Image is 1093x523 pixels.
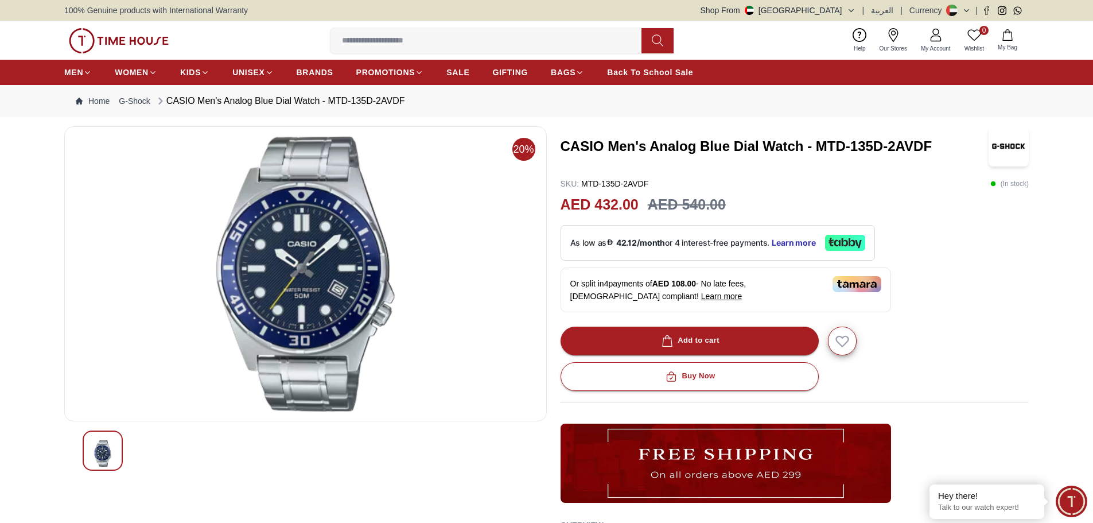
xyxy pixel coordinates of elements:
div: CASIO Men's Analog Blue Dial Watch - MTD-135D-2AVDF [155,94,405,108]
button: Buy Now [561,362,819,391]
span: Learn more [701,292,742,301]
span: 20% [512,138,535,161]
span: Help [849,44,870,53]
img: United Arab Emirates [745,6,754,15]
span: KIDS [180,67,201,78]
a: Instagram [998,6,1006,15]
h3: AED 540.00 [648,194,726,216]
a: GIFTING [492,62,528,83]
span: SKU : [561,179,579,188]
span: UNISEX [232,67,265,78]
a: PROMOTIONS [356,62,424,83]
p: MTD-135D-2AVDF [561,178,649,189]
span: | [975,5,978,16]
span: Back To School Sale [607,67,693,78]
span: WOMEN [115,67,149,78]
a: G-Shock [119,95,150,107]
a: Facebook [982,6,991,15]
a: SALE [446,62,469,83]
img: CASIO Men's Analog Blue Dial Watch - MTD-135D-2AVDF [92,440,113,467]
span: My Account [916,44,955,53]
span: My Bag [993,43,1022,52]
span: | [862,5,865,16]
button: Shop From[GEOGRAPHIC_DATA] [701,5,855,16]
p: Talk to our watch expert! [938,503,1036,513]
a: 0Wishlist [958,26,991,55]
button: Add to cart [561,327,819,355]
a: Help [847,26,873,55]
a: BRANDS [297,62,333,83]
img: ... [69,28,169,53]
span: MEN [64,67,83,78]
div: Or split in 4 payments of - No late fees, [DEMOGRAPHIC_DATA] compliant! [561,268,891,312]
span: Our Stores [875,44,912,53]
a: KIDS [180,62,209,83]
span: AED 108.00 [652,279,696,288]
img: Tamara [833,276,881,292]
a: UNISEX [232,62,273,83]
a: MEN [64,62,92,83]
div: Chat Widget [1056,486,1087,517]
span: Wishlist [960,44,989,53]
h3: CASIO Men's Analog Blue Dial Watch - MTD-135D-2AVDF [561,137,989,156]
a: Back To School Sale [607,62,693,83]
span: GIFTING [492,67,528,78]
h2: AED 432.00 [561,194,639,216]
a: Whatsapp [1013,6,1022,15]
div: Hey there! [938,490,1036,502]
a: Home [76,95,110,107]
div: Buy Now [663,370,715,383]
p: ( In stock ) [990,178,1029,189]
span: SALE [446,67,469,78]
span: 100% Genuine products with International Warranty [64,5,248,16]
a: Our Stores [873,26,914,55]
div: Add to cart [659,334,719,347]
img: CASIO Men's Analog Blue Dial Watch - MTD-135D-2AVDF [74,136,537,412]
img: ... [561,424,891,503]
a: BAGS [551,62,584,83]
span: 0 [979,26,989,35]
button: العربية [871,5,893,16]
span: BAGS [551,67,575,78]
button: My Bag [991,27,1024,54]
a: WOMEN [115,62,157,83]
img: CASIO Men's Analog Blue Dial Watch - MTD-135D-2AVDF [989,126,1029,166]
nav: Breadcrumb [64,85,1029,117]
div: Currency [909,5,947,16]
span: | [900,5,903,16]
span: BRANDS [297,67,333,78]
span: PROMOTIONS [356,67,415,78]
